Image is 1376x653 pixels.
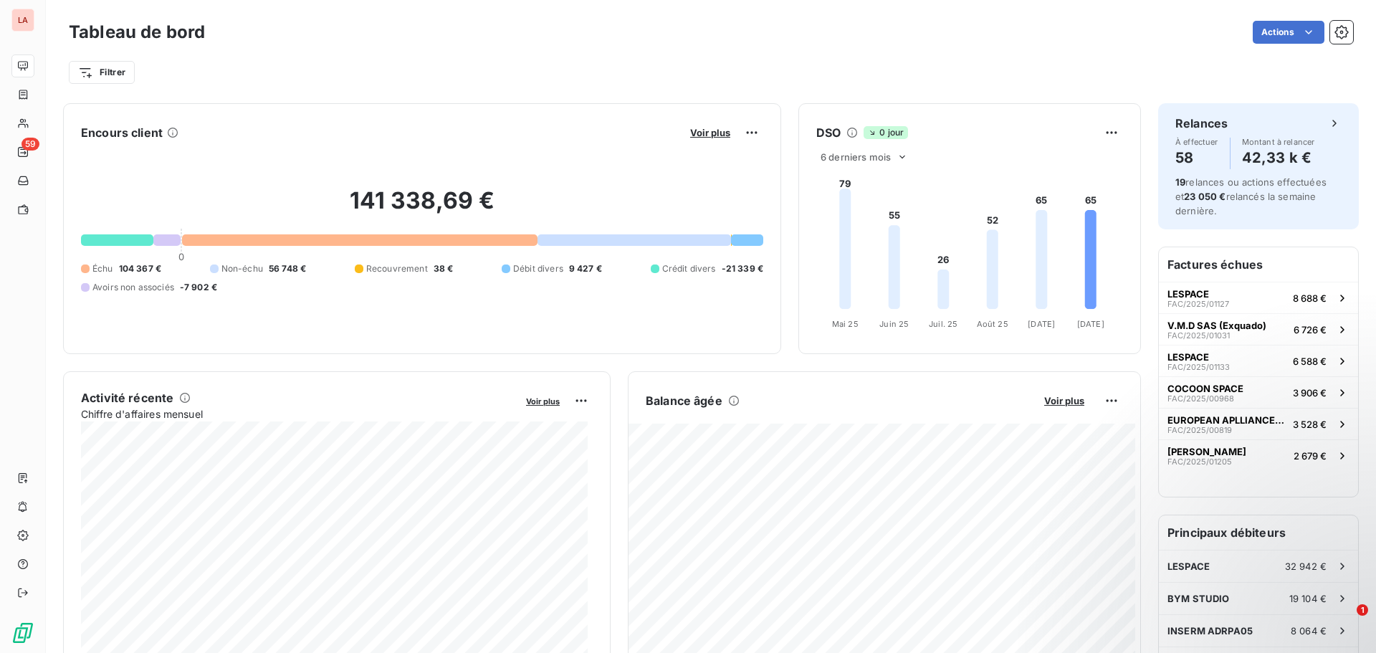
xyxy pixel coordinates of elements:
[1294,450,1327,462] span: 2 679 €
[977,319,1008,329] tspan: Août 25
[1159,408,1358,439] button: EUROPEAN APLLIANCES FRANCE SASFAC/2025/008193 528 €
[180,281,217,294] span: -7 902 €
[1175,176,1185,188] span: 19
[1175,146,1218,169] h4: 58
[1159,439,1358,471] button: [PERSON_NAME]FAC/2025/012052 679 €
[526,396,560,406] span: Voir plus
[1167,426,1232,434] span: FAC/2025/00819
[1167,363,1230,371] span: FAC/2025/01133
[1167,351,1209,363] span: LESPACE
[1293,292,1327,304] span: 8 688 €
[1175,176,1327,216] span: relances ou actions effectuées et relancés la semaine dernière.
[722,262,763,275] span: -21 339 €
[1159,282,1358,313] button: LESPACEFAC/2025/011278 688 €
[92,281,174,294] span: Avoirs non associés
[816,124,841,141] h6: DSO
[69,61,135,84] button: Filtrer
[1167,288,1209,300] span: LESPACE
[269,262,306,275] span: 56 748 €
[1184,191,1225,202] span: 23 050 €
[522,394,564,407] button: Voir plus
[1167,414,1287,426] span: EUROPEAN APLLIANCES FRANCE SAS
[1167,383,1243,394] span: COCOON SPACE
[81,186,763,229] h2: 141 338,69 €
[1159,247,1358,282] h6: Factures échues
[1167,457,1232,466] span: FAC/2025/01205
[366,262,428,275] span: Recouvrement
[929,319,957,329] tspan: Juil. 25
[81,389,173,406] h6: Activité récente
[690,127,730,138] span: Voir plus
[1293,356,1327,367] span: 6 588 €
[11,9,34,32] div: LA
[1167,394,1234,403] span: FAC/2025/00968
[1242,138,1315,146] span: Montant à relancer
[1167,300,1229,308] span: FAC/2025/01127
[513,262,563,275] span: Débit divers
[1089,514,1376,614] iframe: Intercom notifications message
[662,262,716,275] span: Crédit divers
[1167,446,1246,457] span: [PERSON_NAME]
[1293,419,1327,430] span: 3 528 €
[69,19,205,45] h3: Tableau de bord
[434,262,454,275] span: 38 €
[1167,320,1266,331] span: V.M.D SAS (Exquado)
[1028,319,1055,329] tspan: [DATE]
[92,262,113,275] span: Échu
[569,262,602,275] span: 9 427 €
[646,392,722,409] h6: Balance âgée
[1253,21,1324,44] button: Actions
[879,319,909,329] tspan: Juin 25
[1242,146,1315,169] h4: 42,33 k €
[11,621,34,644] img: Logo LeanPay
[1167,331,1230,340] span: FAC/2025/01031
[1175,138,1218,146] span: À effectuer
[1159,345,1358,376] button: LESPACEFAC/2025/011336 588 €
[1294,324,1327,335] span: 6 726 €
[81,124,163,141] h6: Encours client
[1159,313,1358,345] button: V.M.D SAS (Exquado)FAC/2025/010316 726 €
[1167,625,1253,637] span: INSERM ADRPA05
[1291,625,1327,637] span: 8 064 €
[178,251,184,262] span: 0
[1044,395,1084,406] span: Voir plus
[21,138,39,151] span: 59
[686,126,735,139] button: Voir plus
[81,406,516,421] span: Chiffre d'affaires mensuel
[821,151,891,163] span: 6 derniers mois
[1159,376,1358,408] button: COCOON SPACEFAC/2025/009683 906 €
[832,319,859,329] tspan: Mai 25
[1293,387,1327,399] span: 3 906 €
[1077,319,1104,329] tspan: [DATE]
[1357,604,1368,616] span: 1
[119,262,161,275] span: 104 367 €
[1175,115,1228,132] h6: Relances
[221,262,263,275] span: Non-échu
[1040,394,1089,407] button: Voir plus
[1327,604,1362,639] iframe: Intercom live chat
[864,126,908,139] span: 0 jour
